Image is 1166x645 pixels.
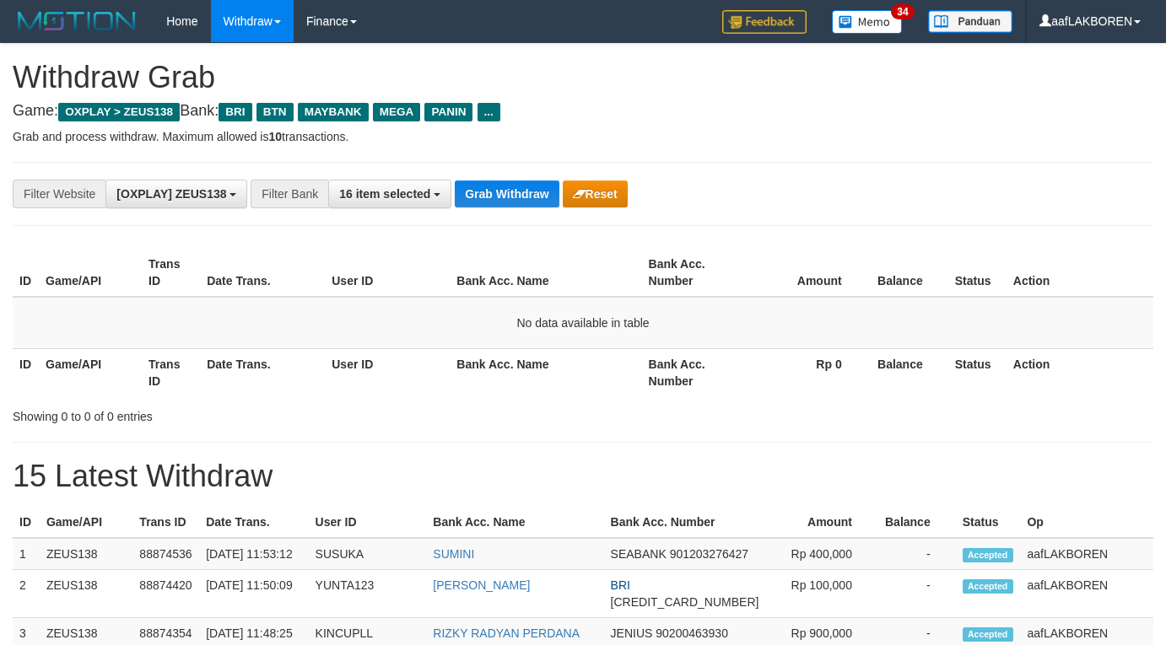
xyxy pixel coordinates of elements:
span: Copy 90200463930 to clipboard [656,626,728,640]
th: Balance [867,249,948,297]
td: 2 [13,570,40,618]
th: Trans ID [142,348,200,396]
span: OXPLAY > ZEUS138 [58,103,180,121]
th: Op [1020,507,1153,538]
th: User ID [309,507,427,538]
th: Trans ID [142,249,200,297]
span: SEABANK [611,547,667,561]
img: panduan.png [928,10,1012,33]
img: Feedback.jpg [722,10,807,34]
th: Amount [745,249,867,297]
th: ID [13,249,39,297]
th: Rp 0 [745,348,867,396]
span: BRI [611,578,630,592]
button: Grab Withdraw [455,180,559,207]
th: Bank Acc. Number [642,348,745,396]
td: aafLAKBOREN [1020,538,1153,570]
span: Accepted [963,548,1013,562]
div: Filter Bank [251,180,328,208]
th: Bank Acc. Number [642,249,745,297]
span: PANIN [424,103,472,121]
th: User ID [325,249,450,297]
th: Status [956,507,1021,538]
span: ... [478,103,500,121]
button: 16 item selected [328,180,451,208]
span: BTN [256,103,294,121]
th: Balance [877,507,956,538]
th: ID [13,507,40,538]
td: YUNTA123 [309,570,427,618]
th: Date Trans. [200,348,325,396]
span: Copy 601201017646537 to clipboard [611,595,759,609]
span: Copy 901203276427 to clipboard [670,547,748,561]
td: Rp 400,000 [765,538,877,570]
button: Reset [563,180,628,207]
span: [OXPLAY] ZEUS138 [116,187,226,201]
td: 88874536 [132,538,199,570]
th: Game/API [40,507,132,538]
th: Bank Acc. Name [450,249,641,297]
td: - [877,570,956,618]
td: 1 [13,538,40,570]
th: Game/API [39,348,142,396]
div: Filter Website [13,180,105,208]
span: Accepted [963,627,1013,642]
th: Action [1007,348,1153,396]
a: RIZKY RADYAN PERDANA [433,626,580,640]
th: Status [948,348,1007,396]
p: Grab and process withdraw. Maximum allowed is transactions. [13,128,1153,145]
img: Button%20Memo.svg [832,10,903,34]
td: aafLAKBOREN [1020,570,1153,618]
th: Game/API [39,249,142,297]
td: [DATE] 11:53:12 [199,538,308,570]
h4: Game: Bank: [13,103,1153,120]
img: MOTION_logo.png [13,8,141,34]
th: ID [13,348,39,396]
th: Date Trans. [200,249,325,297]
td: SUSUKA [309,538,427,570]
th: Action [1007,249,1153,297]
td: [DATE] 11:50:09 [199,570,308,618]
button: [OXPLAY] ZEUS138 [105,180,247,208]
strong: 10 [268,130,282,143]
td: ZEUS138 [40,570,132,618]
span: JENIUS [611,626,653,640]
th: Balance [867,348,948,396]
span: BRI [219,103,251,121]
td: - [877,538,956,570]
td: ZEUS138 [40,538,132,570]
span: MAYBANK [298,103,369,121]
a: SUMINI [433,547,474,561]
span: Accepted [963,579,1013,594]
td: No data available in table [13,297,1153,349]
span: 34 [891,4,914,19]
th: User ID [325,348,450,396]
th: Status [948,249,1007,297]
h1: Withdraw Grab [13,61,1153,94]
th: Bank Acc. Number [604,507,766,538]
a: [PERSON_NAME] [433,578,530,592]
span: MEGA [373,103,421,121]
th: Date Trans. [199,507,308,538]
th: Amount [765,507,877,538]
th: Bank Acc. Name [426,507,603,538]
th: Trans ID [132,507,199,538]
td: 88874420 [132,570,199,618]
td: Rp 100,000 [765,570,877,618]
h1: 15 Latest Withdraw [13,460,1153,493]
span: 16 item selected [339,187,430,201]
div: Showing 0 to 0 of 0 entries [13,401,473,425]
th: Bank Acc. Name [450,348,641,396]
